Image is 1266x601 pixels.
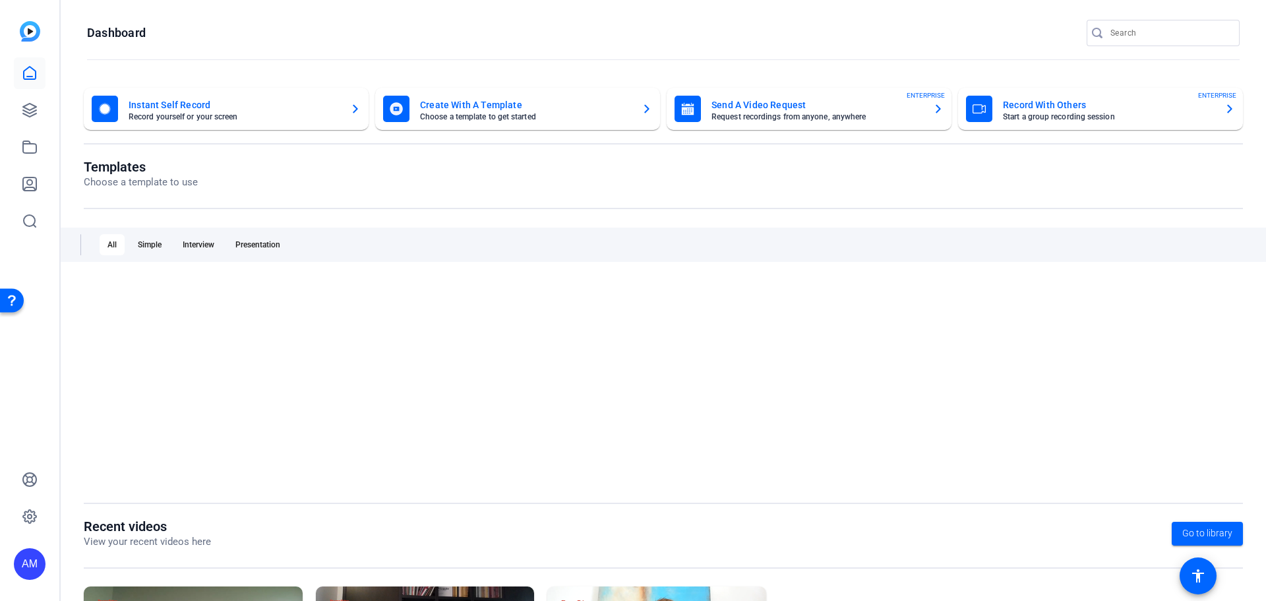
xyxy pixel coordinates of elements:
mat-card-title: Create With A Template [420,97,631,113]
p: Choose a template to use [84,175,198,190]
a: Go to library [1172,522,1243,546]
mat-card-title: Send A Video Request [711,97,922,113]
button: Create With A TemplateChoose a template to get started [375,88,660,130]
p: View your recent videos here [84,534,211,550]
div: All [100,234,125,255]
mat-card-subtitle: Start a group recording session [1003,113,1214,121]
button: Record With OthersStart a group recording sessionENTERPRISE [958,88,1243,130]
div: AM [14,548,45,580]
h1: Templates [84,159,198,175]
img: blue-gradient.svg [20,21,40,42]
button: Send A Video RequestRequest recordings from anyone, anywhereENTERPRISE [667,88,951,130]
mat-card-title: Instant Self Record [129,97,340,113]
mat-card-subtitle: Request recordings from anyone, anywhere [711,113,922,121]
span: ENTERPRISE [907,90,945,100]
mat-card-subtitle: Choose a template to get started [420,113,631,121]
h1: Dashboard [87,25,146,41]
input: Search [1110,25,1229,41]
span: ENTERPRISE [1198,90,1236,100]
div: Presentation [227,234,288,255]
span: Go to library [1182,526,1232,540]
div: Simple [130,234,169,255]
mat-card-title: Record With Others [1003,97,1214,113]
div: Interview [175,234,222,255]
button: Instant Self RecordRecord yourself or your screen [84,88,369,130]
h1: Recent videos [84,519,211,534]
mat-card-subtitle: Record yourself or your screen [129,113,340,121]
mat-icon: accessibility [1190,568,1206,584]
